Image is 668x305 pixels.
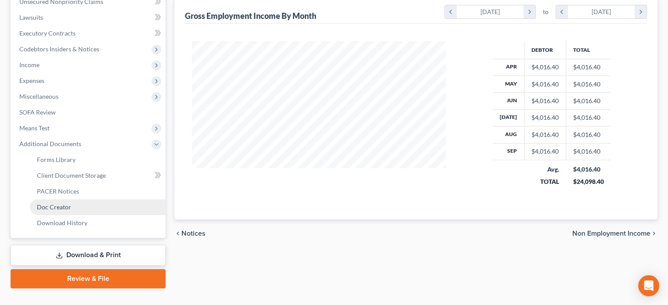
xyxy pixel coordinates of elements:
[12,10,166,25] a: Lawsuits
[19,124,50,132] span: Means Test
[37,203,71,211] span: Doc Creator
[566,75,610,92] td: $4,016.40
[566,126,610,143] td: $4,016.40
[531,63,559,72] div: $4,016.40
[531,80,559,89] div: $4,016.40
[181,230,206,237] span: Notices
[635,5,646,18] i: chevron_right
[12,25,166,41] a: Executory Contracts
[37,156,76,163] span: Forms Library
[19,108,56,116] span: SOFA Review
[30,183,166,199] a: PACER Notices
[531,165,559,174] div: Avg.
[37,172,106,179] span: Client Document Storage
[493,109,524,126] th: [DATE]
[19,77,44,84] span: Expenses
[566,143,610,160] td: $4,016.40
[568,5,635,18] div: [DATE]
[493,75,524,92] th: May
[566,93,610,109] td: $4,016.40
[566,109,610,126] td: $4,016.40
[30,152,166,168] a: Forms Library
[174,230,181,237] i: chevron_left
[19,140,81,147] span: Additional Documents
[638,275,659,296] div: Open Intercom Messenger
[556,5,568,18] i: chevron_left
[11,245,166,266] a: Download & Print
[543,7,549,16] span: to
[445,5,457,18] i: chevron_left
[37,187,79,195] span: PACER Notices
[531,113,559,122] div: $4,016.40
[531,147,559,156] div: $4,016.40
[531,97,559,105] div: $4,016.40
[524,41,566,59] th: Debtor
[174,230,206,237] button: chevron_left Notices
[11,269,166,288] a: Review & File
[37,219,87,226] span: Download History
[566,59,610,75] td: $4,016.40
[493,143,524,160] th: Sep
[493,126,524,143] th: Aug
[524,5,535,18] i: chevron_right
[30,215,166,231] a: Download History
[30,168,166,183] a: Client Document Storage
[531,130,559,139] div: $4,016.40
[572,230,650,237] span: Non Employment Income
[12,104,166,120] a: SOFA Review
[19,93,58,100] span: Miscellaneous
[566,41,610,59] th: Total
[185,11,316,21] div: Gross Employment Income By Month
[572,230,657,237] button: Non Employment Income chevron_right
[531,177,559,186] div: TOTAL
[650,230,657,237] i: chevron_right
[19,61,40,68] span: Income
[493,59,524,75] th: Apr
[493,93,524,109] th: Jun
[19,14,43,21] span: Lawsuits
[573,177,603,186] div: $24,098.40
[573,165,603,174] div: $4,016.40
[30,199,166,215] a: Doc Creator
[19,45,99,53] span: Codebtors Insiders & Notices
[19,29,76,37] span: Executory Contracts
[457,5,524,18] div: [DATE]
